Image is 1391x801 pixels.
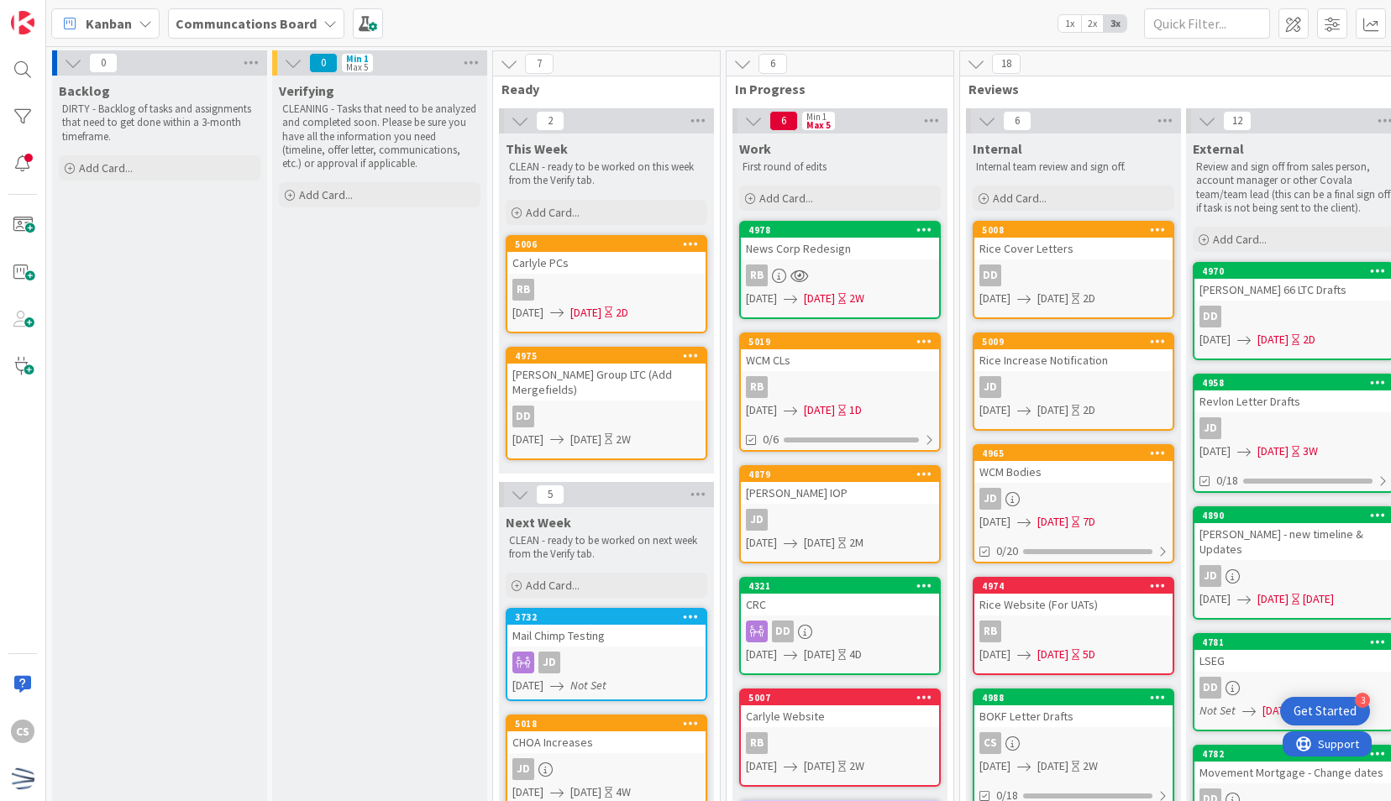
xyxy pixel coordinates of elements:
p: CLEAN - ready to be worked on next week from the Verify tab. [509,534,704,562]
input: Quick Filter... [1144,8,1270,39]
div: 4974Rice Website (For UATs) [974,578,1173,615]
div: 5007 [748,692,939,704]
div: 4988 [974,690,1173,705]
div: DD [974,264,1173,286]
div: 2D [1083,401,1095,419]
a: 5019WCM CLsRB[DATE][DATE]1D0/6 [739,332,941,452]
div: DD [1199,677,1221,699]
div: RB [746,376,768,398]
div: 4978 [741,222,939,238]
span: [DATE] [512,431,543,448]
div: DD [1199,306,1221,327]
a: 4974Rice Website (For UATs)RB[DATE][DATE]5D [973,577,1174,675]
a: 5008Rice Cover LettersDD[DATE][DATE]2D [973,221,1174,319]
div: CS [979,732,1001,754]
div: 4W [616,783,631,801]
p: CLEANING - Tasks that need to be analyzed and completed soon. Please be sure you have all the inf... [282,102,477,170]
div: RB [507,279,706,301]
div: CS [11,720,34,743]
div: JD [1199,565,1221,587]
span: [DATE] [1199,442,1231,460]
div: RB [746,732,768,754]
div: 4988BOKF Letter Drafts [974,690,1173,727]
div: Carlyle Website [741,705,939,727]
div: 5007Carlyle Website [741,690,939,727]
div: 4D [849,646,862,663]
div: 5009 [974,334,1173,349]
div: JD [512,758,534,780]
span: Support [35,3,76,23]
div: JD [979,376,1001,398]
span: Verifying [279,82,334,99]
span: [DATE] [1257,590,1289,608]
div: 4974 [982,580,1173,592]
div: JD [1199,417,1221,439]
a: 4975[PERSON_NAME] Group LTC (Add Mergefields)DD[DATE][DATE]2W [506,347,707,460]
span: [DATE] [1037,646,1068,663]
span: 12 [1223,111,1252,131]
span: Add Card... [526,205,580,220]
span: Add Card... [759,191,813,206]
div: 4975[PERSON_NAME] Group LTC (Add Mergefields) [507,348,706,400]
a: 4965WCM BodiesJD[DATE][DATE]7D0/20 [973,444,1174,563]
div: 4975 [507,348,706,364]
div: 2W [849,757,864,775]
div: 4879[PERSON_NAME] IOP [741,467,939,504]
div: JD [746,509,768,531]
div: 5019 [741,334,939,349]
div: 4978 [748,224,939,236]
div: 4879 [741,467,939,482]
span: 0 [89,53,118,73]
div: DD [741,620,939,642]
a: 5006Carlyle PCsRB[DATE][DATE]2D [506,235,707,333]
span: [DATE] [570,783,601,801]
span: 7 [525,54,554,74]
span: [DATE] [746,401,777,419]
div: 3 [1355,693,1370,708]
div: JD [741,509,939,531]
span: Ready [501,81,699,97]
span: Backlog [59,82,110,99]
div: 5006 [507,237,706,252]
div: JD [974,376,1173,398]
div: 7D [1083,513,1095,531]
span: [DATE] [1199,590,1231,608]
p: Review and sign off from sales person, account manager or other Covala team/team lead (this can b... [1196,160,1391,215]
span: [DATE] [804,290,835,307]
div: 5018CHOA Increases [507,716,706,753]
div: CRC [741,594,939,615]
div: 4975 [515,350,706,362]
div: Max 5 [346,63,368,71]
span: [DATE] [979,290,1010,307]
span: [DATE] [979,401,1010,419]
div: 5007 [741,690,939,705]
span: [DATE] [1257,331,1289,348]
span: Kanban [86,13,132,34]
span: Next Week [506,514,571,531]
span: [DATE] [1037,401,1068,419]
div: 1D [849,401,862,419]
div: DD [512,406,534,427]
div: 2W [1083,757,1098,775]
div: WCM Bodies [974,461,1173,483]
span: 0 [309,53,338,73]
span: Add Card... [1213,232,1267,247]
span: Internal [973,140,1022,157]
div: RB [979,620,1001,642]
div: 4978News Corp Redesign [741,222,939,259]
div: RB [741,376,939,398]
div: 2D [1303,331,1315,348]
div: JD [507,758,706,780]
div: 2D [616,304,628,322]
p: DIRTY - Backlog of tasks and assignments that need to get done within a 3-month timeframe. [62,102,257,144]
img: avatar [11,767,34,790]
div: 3732Mail Chimp Testing [507,610,706,647]
span: [DATE] [746,646,777,663]
span: [DATE] [512,677,543,694]
span: This Week [506,140,568,157]
div: Rice Cover Letters [974,238,1173,259]
span: 0/20 [996,542,1018,560]
div: Carlyle PCs [507,252,706,274]
div: WCM CLs [741,349,939,371]
div: 2W [616,431,631,448]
